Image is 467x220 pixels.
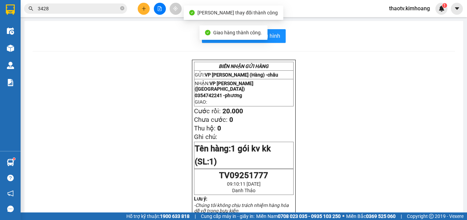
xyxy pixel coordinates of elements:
[201,212,254,220] span: Cung cấp máy in - giấy in:
[256,212,341,220] span: Miền Nam
[451,3,463,15] button: caret-down
[154,3,166,15] button: file-add
[3,23,100,36] p: NHẬN:
[7,175,14,181] span: question-circle
[384,4,435,13] span: thaotv.kimhoang
[194,196,207,201] strong: Lưu ý:
[443,3,446,8] span: 1
[442,3,447,8] sup: 1
[194,107,221,115] span: Cước rồi:
[173,6,178,11] span: aim
[189,10,195,15] span: check-circle
[219,63,269,69] strong: BIÊN NHẬN GỬI HÀNG
[219,171,268,180] span: TV09251777
[7,62,14,69] img: warehouse-icon
[438,5,445,12] img: icon-new-feature
[223,107,243,115] span: 20.000
[232,188,255,193] span: Danh Thảo
[225,93,242,98] span: phương
[401,212,402,220] span: |
[7,45,14,52] img: warehouse-icon
[194,133,217,141] span: Ghi chú:
[454,5,460,12] span: caret-down
[342,215,344,218] span: ⚪️
[267,72,278,78] span: châu
[14,13,98,20] span: VP [PERSON_NAME] (Hàng) -
[3,37,56,44] span: 0354742241 -
[195,144,271,166] span: 1 gói kv kk (SL:
[126,212,190,220] span: Hỗ trợ kỹ thuật:
[3,23,69,36] span: VP [PERSON_NAME] ([GEOGRAPHIC_DATA])
[120,5,124,12] span: close-circle
[160,213,190,219] strong: 1900 633 818
[3,13,100,20] p: GỬI:
[195,81,253,92] span: VP [PERSON_NAME] ([GEOGRAPHIC_DATA])
[37,37,56,44] span: phương
[194,202,289,213] em: -Chúng tôi không chịu trách nhiệm hàng hóa dễ vỡ trong bưu kiện
[278,213,341,219] strong: 0708 023 035 - 0935 103 250
[7,79,14,86] img: solution-icon
[346,212,396,220] span: Miền Bắc
[195,72,293,78] p: GỬI:
[7,190,14,197] span: notification
[13,158,15,160] sup: 1
[366,213,396,219] strong: 0369 525 060
[3,45,16,51] span: GIAO:
[213,30,262,35] span: Giao hàng thành công.
[7,159,14,166] img: warehouse-icon
[195,81,293,92] p: NHẬN:
[170,3,182,15] button: aim
[195,99,207,105] span: GIAO:
[38,5,119,12] input: Tìm tên, số ĐT hoặc mã đơn
[29,6,33,11] span: search
[429,214,434,219] span: copyright
[205,72,278,78] span: VP [PERSON_NAME] (Hàng) -
[229,116,233,124] span: 0
[23,4,80,10] strong: BIÊN NHẬN GỬI HÀNG
[141,6,146,11] span: plus
[195,144,271,166] span: Tên hàng:
[7,206,14,212] span: message
[120,6,124,10] span: close-circle
[157,6,162,11] span: file-add
[86,13,98,20] span: châu
[195,212,196,220] span: |
[194,125,216,132] span: Thu hộ:
[138,3,150,15] button: plus
[195,93,242,98] span: 0354742241 -
[209,157,217,166] span: 1)
[227,181,261,187] span: 09:10:11 [DATE]
[7,27,14,35] img: warehouse-icon
[217,125,221,132] span: 0
[197,10,278,15] span: [PERSON_NAME] thay đổi thành công
[6,4,15,15] img: logo-vxr
[194,116,228,124] span: Chưa cước:
[205,30,210,35] span: check-circle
